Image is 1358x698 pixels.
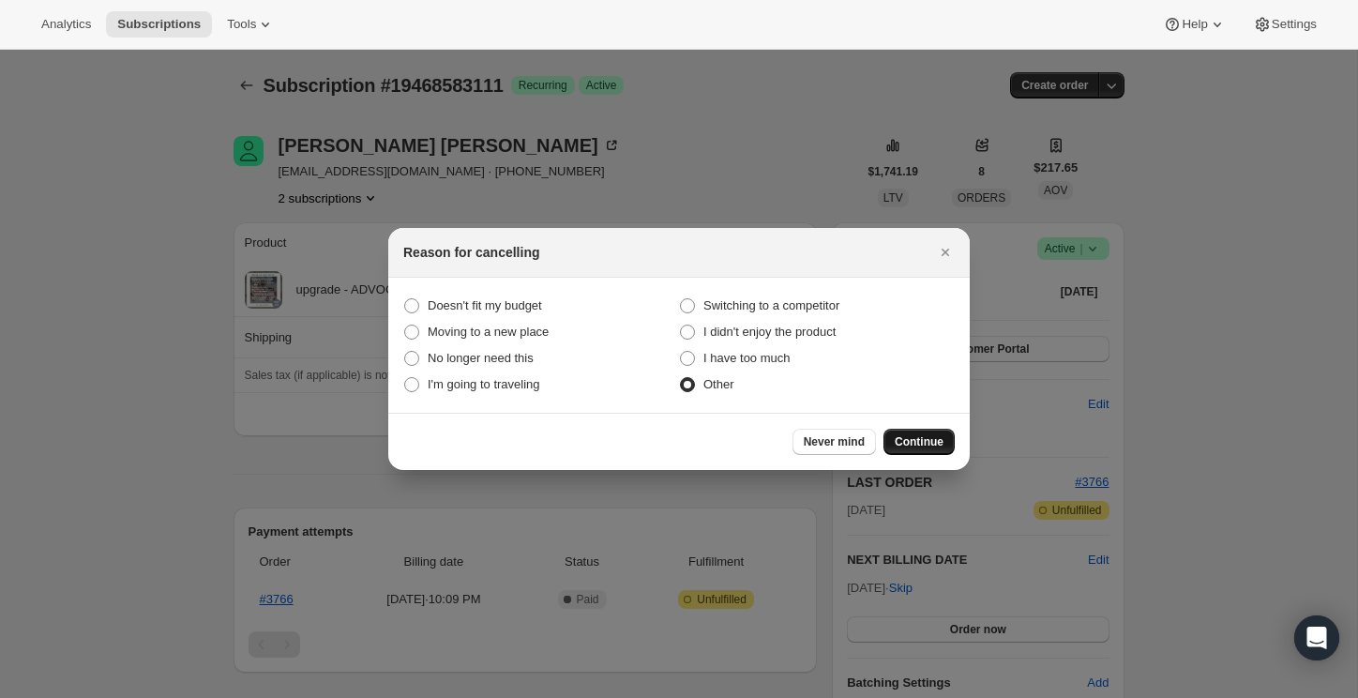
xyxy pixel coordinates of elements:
span: Help [1182,17,1207,32]
button: Continue [883,429,955,455]
span: I'm going to traveling [428,377,540,391]
button: Help [1152,11,1237,38]
span: Subscriptions [117,17,201,32]
span: No longer need this [428,351,534,365]
button: Subscriptions [106,11,212,38]
button: Analytics [30,11,102,38]
button: Tools [216,11,286,38]
h2: Reason for cancelling [403,243,539,262]
span: Analytics [41,17,91,32]
span: I didn't enjoy the product [703,325,836,339]
span: Switching to a competitor [703,298,839,312]
button: Close [932,239,958,266]
span: I have too much [703,351,791,365]
span: Tools [227,17,256,32]
button: Settings [1242,11,1328,38]
span: Moving to a new place [428,325,549,339]
span: Doesn't fit my budget [428,298,542,312]
span: Continue [895,434,943,449]
span: Settings [1272,17,1317,32]
div: Open Intercom Messenger [1294,615,1339,660]
button: Never mind [792,429,876,455]
span: Never mind [804,434,865,449]
span: Other [703,377,734,391]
